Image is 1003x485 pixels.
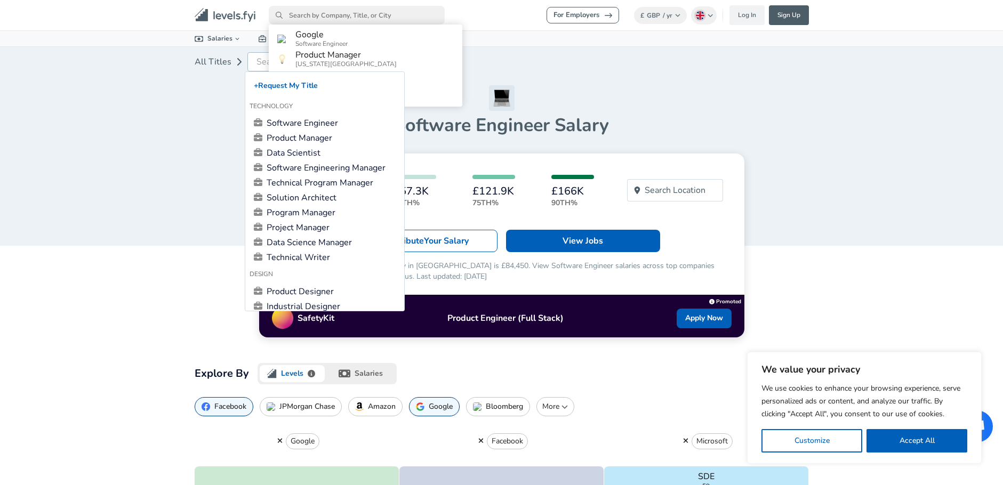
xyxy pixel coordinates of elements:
[541,401,569,412] p: More
[663,11,672,20] span: / yr
[250,98,293,115] span: Technology
[466,397,530,416] button: Bloomberg
[551,185,594,197] h6: £166K
[677,309,732,328] a: Apply Now
[250,161,400,174] a: Software Engineering Manager
[250,251,400,264] a: Technical Writer
[195,114,809,136] h1: Software Engineer Salary
[269,69,462,86] a: Data Scientist
[696,436,728,447] p: Microsoft
[267,369,277,378] img: levels.fyi logo
[250,76,400,96] button: +Request My Title
[250,117,400,130] a: Software Engineer
[195,397,253,416] button: Facebook
[368,402,396,411] p: Amazon
[250,300,400,313] a: Industrial Designer
[327,363,397,384] button: salaries
[202,402,210,411] img: FacebookIcon
[250,176,400,189] a: Technical Program Manager
[348,397,403,416] button: Amazon
[334,312,677,325] p: Product Engineer (Full Stack)
[186,31,250,46] a: Salaries
[492,436,523,447] p: Facebook
[267,402,275,411] img: JPMorgan ChaseIcon
[416,402,424,411] img: GoogleIcon
[295,50,397,60] h6: Product Manager
[214,402,246,411] p: Facebook
[269,49,462,69] a: Product Manager[US_STATE][GEOGRAPHIC_DATA]
[424,235,469,247] span: Your Salary
[195,365,249,382] h2: Explore By
[691,6,717,25] button: English (UK)
[634,7,687,24] button: £GBP/ yr
[295,60,397,68] span: [US_STATE][GEOGRAPHIC_DATA]
[258,363,327,384] button: levels.fyi logoLevels
[696,11,704,20] img: English (UK)
[250,132,400,144] a: Product Manager
[647,11,660,20] span: GBP
[761,382,967,421] p: We use cookies to enhance your browsing experience, serve personalized ads or content, and analyz...
[250,191,400,204] a: Solution Architect
[250,206,400,219] a: Program Manager
[473,402,482,411] img: BloombergIcon
[536,397,574,416] button: More
[182,4,822,26] nav: primary
[269,29,462,49] a: GoogleSoftware Engineer
[769,5,809,25] a: Sign Up
[269,6,445,25] input: Search by Company, Title, or City
[280,261,723,282] p: The median Software Engineer Salary in [GEOGRAPHIC_DATA] is £84,450. View Software Engineer salar...
[295,39,348,48] span: Software Engineer
[645,184,705,197] p: Search Location
[279,402,335,411] p: JPMorgan Chase
[692,433,733,449] button: Microsoft
[698,470,715,483] p: SDE
[472,185,515,197] h6: £121.9K
[486,402,523,411] p: Bloomberg
[291,436,315,447] p: Google
[640,11,644,20] span: £
[250,285,400,298] a: Product Designer
[250,266,273,283] span: Design
[295,30,348,39] h6: Google
[487,433,528,449] button: Facebook
[394,185,436,197] h6: £57.3K
[506,230,660,252] a: View Jobs
[709,296,741,305] a: Promoted
[394,197,436,208] p: 25th%
[195,51,231,72] a: All Titles
[489,85,515,111] img: Software Engineer Icon
[286,433,319,449] button: Google
[343,230,498,252] a: 💪ContributeYour Salary
[260,397,342,416] button: JPMorgan Chase
[429,402,453,411] p: Google
[355,402,364,411] img: AmazonIcon
[761,429,862,452] button: Customize
[372,235,469,247] p: 💪 Contribute
[761,363,967,376] p: We value your privacy
[747,352,982,464] div: We value your privacy
[277,35,287,43] img: google.com
[250,147,400,159] a: Data Scientist
[563,235,603,247] p: View Jobs
[866,429,967,452] button: Accept All
[729,5,765,25] a: Log In
[409,397,460,416] button: Google
[250,236,400,249] a: Data Science Manager
[256,57,394,67] input: Search Job Family
[472,197,515,208] p: 75th%
[250,31,292,46] a: Jobs
[547,7,619,23] a: For Employers
[250,221,400,234] a: Project Manager
[277,54,287,64] img: product-manager.png
[551,197,594,208] p: 90th%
